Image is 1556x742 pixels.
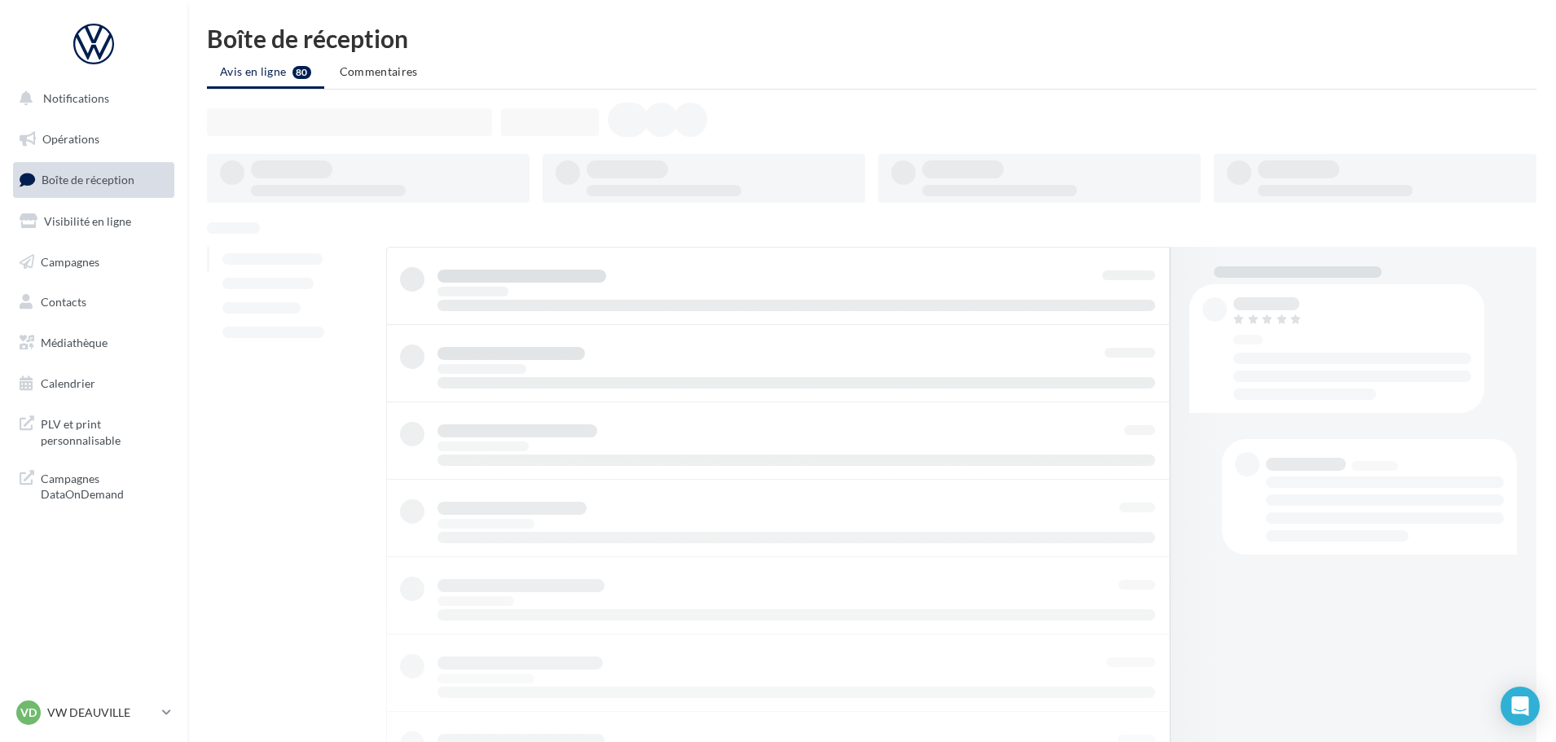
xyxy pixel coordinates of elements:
[207,26,1536,50] div: Boîte de réception
[47,705,156,721] p: VW DEAUVILLE
[42,173,134,187] span: Boîte de réception
[10,367,178,401] a: Calendrier
[20,705,37,721] span: VD
[10,461,178,509] a: Campagnes DataOnDemand
[41,336,108,349] span: Médiathèque
[10,326,178,360] a: Médiathèque
[41,376,95,390] span: Calendrier
[10,122,178,156] a: Opérations
[340,64,418,78] span: Commentaires
[10,285,178,319] a: Contacts
[10,406,178,454] a: PLV et print personnalisable
[42,132,99,146] span: Opérations
[41,295,86,309] span: Contacts
[10,245,178,279] a: Campagnes
[41,468,168,503] span: Campagnes DataOnDemand
[41,254,99,268] span: Campagnes
[1501,687,1540,726] div: Open Intercom Messenger
[10,81,171,116] button: Notifications
[41,413,168,448] span: PLV et print personnalisable
[44,214,131,228] span: Visibilité en ligne
[13,697,174,728] a: VD VW DEAUVILLE
[43,91,109,105] span: Notifications
[10,204,178,239] a: Visibilité en ligne
[10,162,178,197] a: Boîte de réception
